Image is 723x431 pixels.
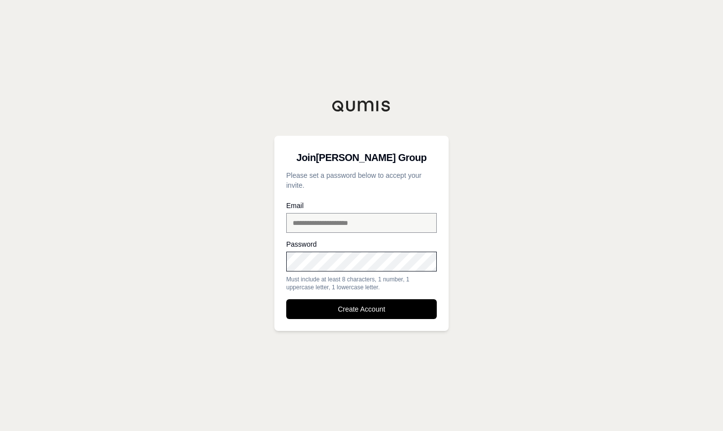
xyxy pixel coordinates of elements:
[286,275,437,291] div: Must include at least 8 characters, 1 number, 1 uppercase letter, 1 lowercase letter.
[286,202,437,209] label: Email
[286,241,437,248] label: Password
[332,100,391,112] img: Qumis
[286,170,437,190] p: Please set a password below to accept your invite.
[286,299,437,319] button: Create Account
[286,148,437,167] h3: Join [PERSON_NAME] Group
